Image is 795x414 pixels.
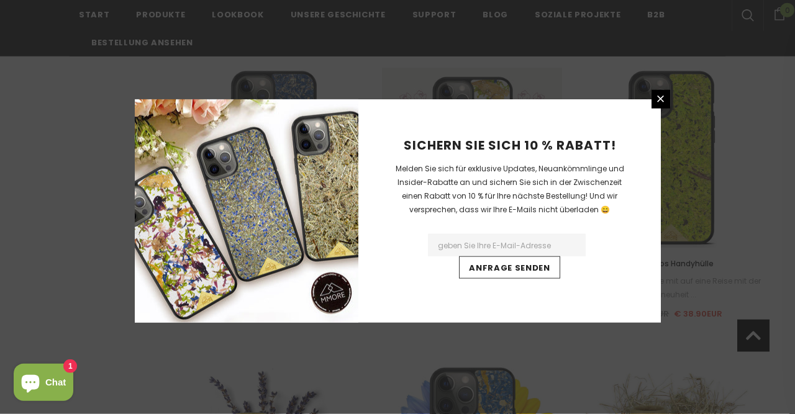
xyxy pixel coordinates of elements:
[459,256,560,279] input: Anfrage senden
[652,90,670,109] a: Menu
[404,137,616,154] span: Sichern Sie sich 10 % Rabatt!
[396,163,624,215] span: Melden Sie sich für exklusive Updates, Neuankömmlinge und Insider-Rabatte an und sichern Sie sich...
[10,364,77,404] inbox-online-store-chat: Shopify online store chat
[428,234,586,256] input: Email Address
